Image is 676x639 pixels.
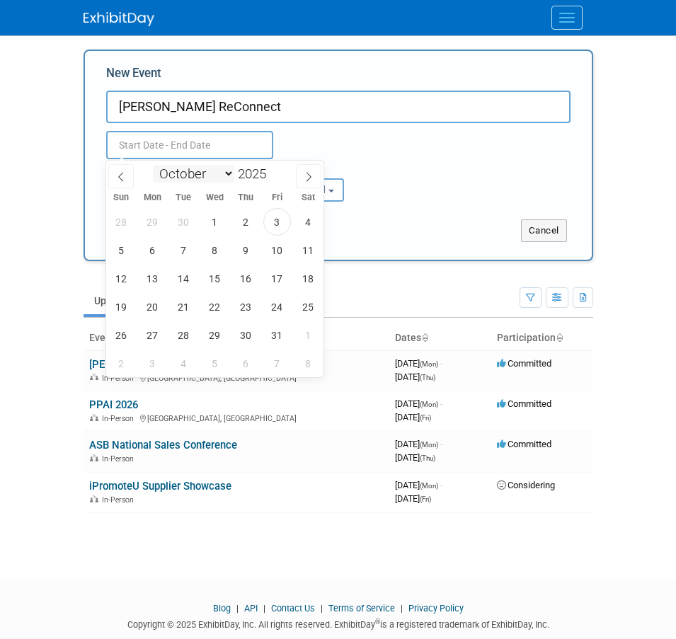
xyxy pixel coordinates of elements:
span: | [397,603,406,614]
span: October 13, 2025 [139,265,166,292]
span: Committed [497,398,551,409]
span: November 8, 2025 [294,350,322,377]
span: October 4, 2025 [294,208,322,236]
span: October 30, 2025 [232,321,260,349]
span: November 2, 2025 [108,350,135,377]
span: - [440,398,442,409]
span: November 3, 2025 [139,350,166,377]
span: October 16, 2025 [232,265,260,292]
span: Considering [497,480,555,490]
a: Contact Us [271,603,315,614]
span: October 2, 2025 [232,208,260,236]
span: [DATE] [395,452,435,463]
span: November 1, 2025 [294,321,322,349]
span: In-Person [102,495,138,505]
span: Tue [168,193,199,202]
span: [DATE] [395,372,435,382]
span: In-Person [102,374,138,383]
span: October 28, 2025 [170,321,197,349]
span: November 7, 2025 [263,350,291,377]
span: [DATE] [395,493,431,504]
span: [DATE] [395,412,431,422]
a: iPromoteU Supplier Showcase [89,480,231,493]
span: October 8, 2025 [201,236,229,264]
span: [DATE] [395,439,442,449]
a: [PERSON_NAME] Connection [89,358,226,371]
span: (Mon) [420,441,438,449]
img: In-Person Event [90,495,98,502]
label: New Event [106,65,161,87]
span: October 1, 2025 [201,208,229,236]
a: Privacy Policy [408,603,464,614]
span: [DATE] [395,398,442,409]
span: (Fri) [420,495,431,503]
span: (Mon) [420,360,438,368]
span: October 24, 2025 [263,293,291,321]
img: In-Person Event [90,414,98,421]
a: Sort by Participation Type [556,332,563,343]
span: October 26, 2025 [108,321,135,349]
th: Participation [491,326,593,350]
span: September 29, 2025 [139,208,166,236]
button: Menu [551,6,583,30]
span: October 6, 2025 [139,236,166,264]
a: Blog [213,603,231,614]
span: (Mon) [420,482,438,490]
span: - [440,439,442,449]
span: October 5, 2025 [108,236,135,264]
span: October 10, 2025 [263,236,291,264]
span: | [317,603,326,614]
span: October 12, 2025 [108,265,135,292]
img: In-Person Event [90,454,98,461]
span: In-Person [102,454,138,464]
div: Copyright © 2025 ExhibitDay, Inc. All rights reserved. ExhibitDay is a registered trademark of Ex... [84,615,593,631]
span: (Thu) [420,454,435,462]
span: Wed [199,193,230,202]
input: Name of Trade Show / Conference [106,91,571,123]
span: October 14, 2025 [170,265,197,292]
img: ExhibitDay [84,12,154,26]
span: October 22, 2025 [201,293,229,321]
span: October 7, 2025 [170,236,197,264]
span: October 3, 2025 [263,208,291,236]
span: October 18, 2025 [294,265,322,292]
span: October 21, 2025 [170,293,197,321]
span: October 9, 2025 [232,236,260,264]
span: September 30, 2025 [170,208,197,236]
span: - [440,480,442,490]
a: Terms of Service [328,603,395,614]
span: In-Person [102,414,138,423]
span: October 15, 2025 [201,265,229,292]
span: November 6, 2025 [232,350,260,377]
span: [DATE] [395,480,442,490]
span: Committed [497,358,551,369]
span: Committed [497,439,551,449]
span: October 27, 2025 [139,321,166,349]
a: Upcoming4 [84,287,163,314]
th: Dates [389,326,491,350]
span: October 19, 2025 [108,293,135,321]
span: (Thu) [420,374,435,381]
span: Thu [230,193,261,202]
span: October 25, 2025 [294,293,322,321]
span: October 31, 2025 [263,321,291,349]
a: PPAI 2026 [89,398,138,411]
span: - [440,358,442,369]
div: [GEOGRAPHIC_DATA], [GEOGRAPHIC_DATA] [89,412,384,423]
input: Year [234,166,277,182]
a: ASB National Sales Conference [89,439,237,451]
img: In-Person Event [90,374,98,381]
span: [DATE] [395,358,442,369]
div: Attendance / Format: [106,159,227,178]
span: (Mon) [420,401,438,408]
span: October 20, 2025 [139,293,166,321]
a: API [244,603,258,614]
span: October 29, 2025 [201,321,229,349]
select: Month [153,165,234,183]
span: October 23, 2025 [232,293,260,321]
span: (Fri) [420,414,431,422]
span: | [260,603,269,614]
button: Cancel [521,219,567,242]
input: Start Date - End Date [106,131,273,159]
div: [GEOGRAPHIC_DATA], [GEOGRAPHIC_DATA] [89,372,384,383]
